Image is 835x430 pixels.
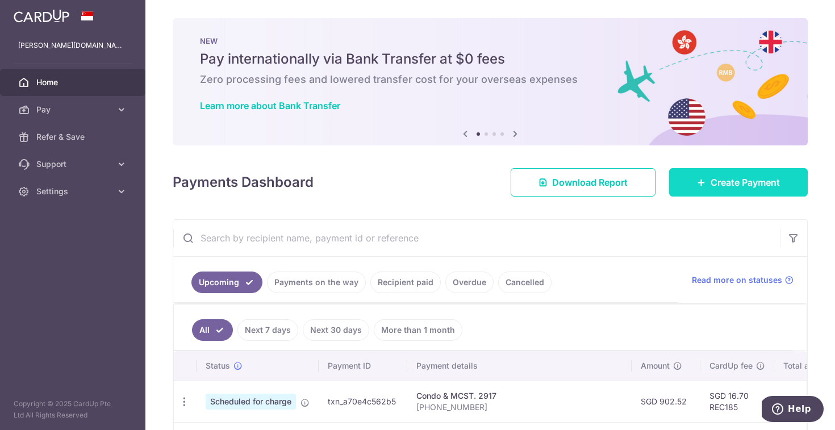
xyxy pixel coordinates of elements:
p: NEW [200,36,780,45]
span: Download Report [552,176,628,189]
div: Condo & MCST. 2917 [416,390,623,402]
h4: Payments Dashboard [173,172,314,193]
th: Payment ID [319,351,407,381]
span: Read more on statuses [692,274,782,286]
td: txn_a70e4c562b5 [319,381,407,422]
a: Overdue [445,272,494,293]
a: Learn more about Bank Transfer [200,100,340,111]
span: Create Payment [711,176,780,189]
span: Settings [36,186,111,197]
a: Upcoming [191,272,262,293]
th: Payment details [407,351,632,381]
a: Download Report [511,168,656,197]
span: CardUp fee [709,360,753,371]
td: SGD 16.70 REC185 [700,381,774,422]
span: Status [206,360,230,371]
span: Refer & Save [36,131,111,143]
a: Next 30 days [303,319,369,341]
a: Read more on statuses [692,274,794,286]
p: [PHONE_NUMBER] [416,402,623,413]
span: Total amt. [783,360,821,371]
a: All [192,319,233,341]
h6: Zero processing fees and lowered transfer cost for your overseas expenses [200,73,780,86]
input: Search by recipient name, payment id or reference [173,220,780,256]
a: Cancelled [498,272,552,293]
a: More than 1 month [374,319,462,341]
td: SGD 902.52 [632,381,700,422]
span: Scheduled for charge [206,394,296,410]
span: Home [36,77,111,88]
h5: Pay internationally via Bank Transfer at $0 fees [200,50,780,68]
a: Next 7 days [237,319,298,341]
img: CardUp [14,9,69,23]
a: Recipient paid [370,272,441,293]
img: Bank transfer banner [173,18,808,145]
iframe: Opens a widget where you can find more information [762,396,824,424]
a: Payments on the way [267,272,366,293]
p: [PERSON_NAME][DOMAIN_NAME][EMAIL_ADDRESS][PERSON_NAME][DOMAIN_NAME] [18,40,127,51]
span: Pay [36,104,111,115]
a: Create Payment [669,168,808,197]
span: Support [36,158,111,170]
span: Amount [641,360,670,371]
